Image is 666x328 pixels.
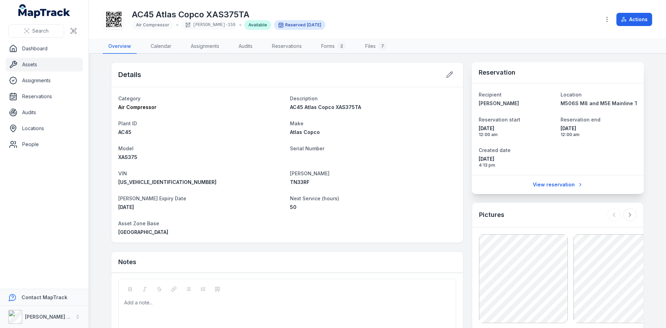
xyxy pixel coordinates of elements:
a: Assignments [185,39,225,54]
span: Asset Zone Base [118,220,159,226]
span: Air Compressor [118,104,156,110]
span: Model [118,145,134,151]
a: Audits [233,39,258,54]
a: Audits [6,106,83,119]
span: Category [118,95,140,101]
span: VIN [118,170,127,176]
h3: Notes [118,257,136,267]
span: Description [290,95,318,101]
a: Calendar [145,39,177,54]
div: Reserved [274,20,325,30]
span: Serial Number [290,145,324,151]
div: 2 [338,42,346,50]
span: [DATE] [118,204,134,210]
span: [DATE] [307,22,321,27]
a: View reservation [528,178,588,191]
span: Reservation end [561,117,600,123]
span: Air Compressor [136,22,169,27]
div: Available [244,20,271,30]
span: Recipient [479,92,502,98]
span: XAS375 [118,154,137,160]
a: Files7 [360,39,392,54]
span: [DATE] [479,125,555,132]
span: 12:00 am [479,132,555,137]
h2: Details [118,70,141,79]
span: Location [561,92,582,98]
a: M506S M8 and M5E Mainline Tunnels [561,100,637,107]
a: Dashboard [6,42,83,56]
a: Assets [6,58,83,72]
a: Overview [103,39,137,54]
span: 50 [290,204,297,210]
time: 8/27/2025, 4:13:05 PM [479,155,555,168]
time: 9/15/2025, 12:00:00 AM [307,22,321,28]
a: Reservations [266,39,307,54]
a: People [6,137,83,151]
a: Assignments [6,74,83,87]
div: 7 [378,42,387,50]
span: [GEOGRAPHIC_DATA] [118,229,168,235]
time: 9/19/2025, 12:00:00 AM [561,125,637,137]
span: 4:13 pm [479,162,555,168]
time: 9/15/2025, 12:00:00 AM [479,125,555,137]
span: 12:00 am [561,132,637,137]
div: [PERSON_NAME]-159 [181,20,237,30]
a: Locations [6,121,83,135]
span: [PERSON_NAME] [290,170,330,176]
a: [PERSON_NAME] [479,100,555,107]
button: Actions [616,13,652,26]
span: Next Service (hours) [290,195,339,201]
span: AC45 Atlas Copco XAS375TA [290,104,361,110]
span: [PERSON_NAME] Expiry Date [118,195,186,201]
time: 7/28/2026, 12:00:00 AM [118,204,134,210]
strong: [PERSON_NAME] Group [25,314,82,320]
strong: Contact MapTrack [22,294,67,300]
a: Reservations [6,90,83,103]
span: M506S M8 and M5E Mainline Tunnels [561,100,654,106]
span: TN33RF [290,179,309,185]
span: Atlas Copco [290,129,320,135]
span: [DATE] [561,125,637,132]
span: Search [32,27,49,34]
span: [DATE] [479,155,555,162]
span: Reservation start [479,117,520,123]
a: MapTrack [18,4,70,18]
span: Make [290,120,304,126]
h3: Reservation [479,68,515,77]
button: Search [8,24,64,37]
a: Forms2 [316,39,351,54]
span: Plant ID [118,120,137,126]
h1: AC45 Atlas Copco XAS375TA [132,9,325,20]
span: AC45 [118,129,131,135]
span: [US_VEHICLE_IDENTIFICATION_NUMBER] [118,179,216,185]
span: Created date [479,147,511,153]
h3: Pictures [479,210,504,220]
